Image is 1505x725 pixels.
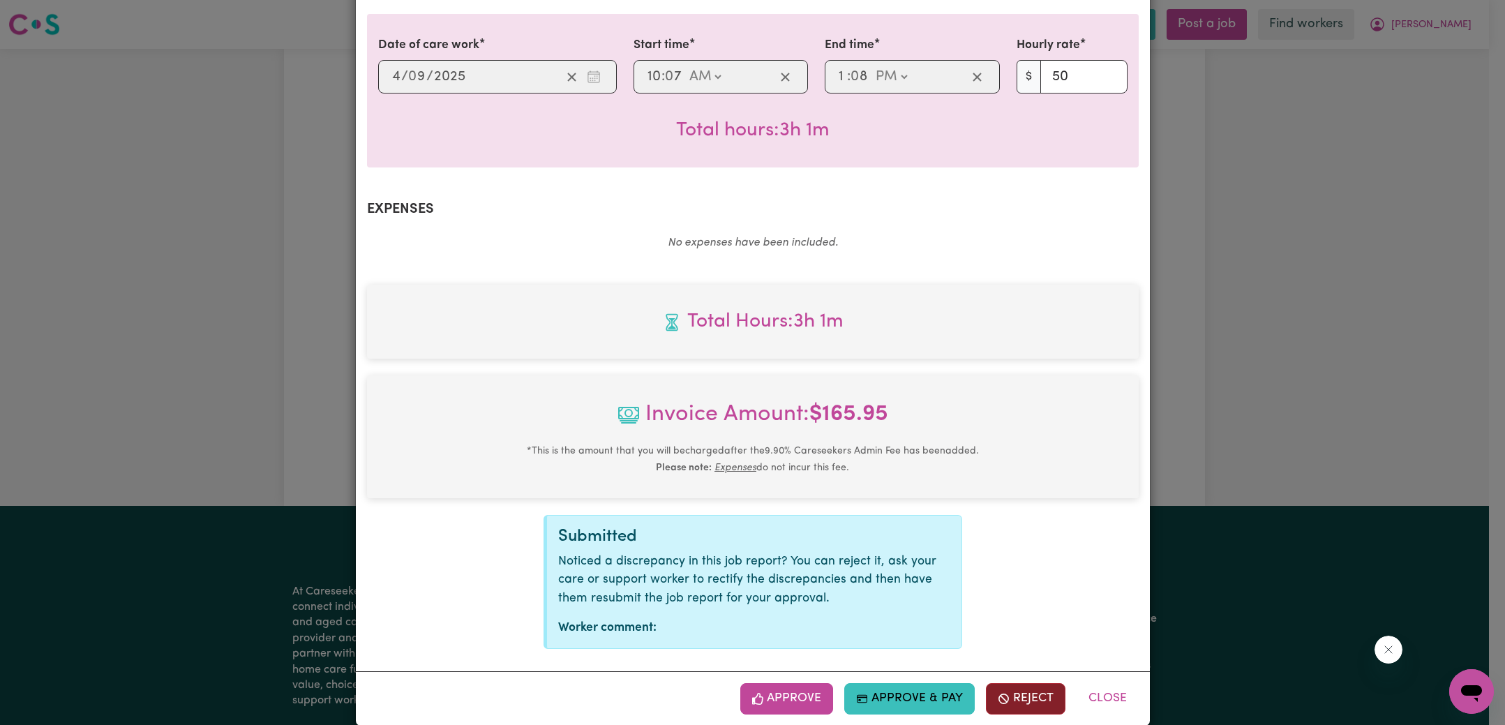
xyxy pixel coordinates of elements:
[665,70,673,84] span: 0
[558,553,950,608] p: Noticed a discrepancy in this job report? You can reject it, ask your care or support worker to r...
[409,66,426,87] input: --
[558,528,637,545] span: Submitted
[378,307,1128,336] span: Total hours worked: 3 hours 1 minute
[1449,669,1494,714] iframe: Button to launch messaging window
[851,66,869,87] input: --
[851,70,859,84] span: 0
[408,70,417,84] span: 0
[1017,36,1080,54] label: Hourly rate
[8,10,84,21] span: Need any help?
[661,69,665,84] span: :
[634,36,689,54] label: Start time
[367,201,1139,218] h2: Expenses
[583,66,605,87] button: Enter the date of care work
[378,36,479,54] label: Date of care work
[401,69,408,84] span: /
[844,683,975,714] button: Approve & Pay
[825,36,874,54] label: End time
[647,66,661,87] input: --
[838,66,847,87] input: --
[558,622,657,634] strong: Worker comment:
[426,69,433,84] span: /
[378,398,1128,442] span: Invoice Amount:
[1375,636,1402,664] iframe: Close message
[391,66,401,87] input: --
[847,69,851,84] span: :
[561,66,583,87] button: Clear date
[668,237,838,248] em: No expenses have been included.
[656,463,712,473] b: Please note:
[433,66,466,87] input: ----
[740,683,834,714] button: Approve
[1077,683,1139,714] button: Close
[1017,60,1041,94] span: $
[527,446,979,473] small: This is the amount that you will be charged after the 9.90 % Careseekers Admin Fee has been added...
[714,463,756,473] u: Expenses
[666,66,682,87] input: --
[676,121,830,140] span: Total hours worked: 3 hours 1 minute
[809,403,888,426] b: $ 165.95
[986,683,1065,714] button: Reject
